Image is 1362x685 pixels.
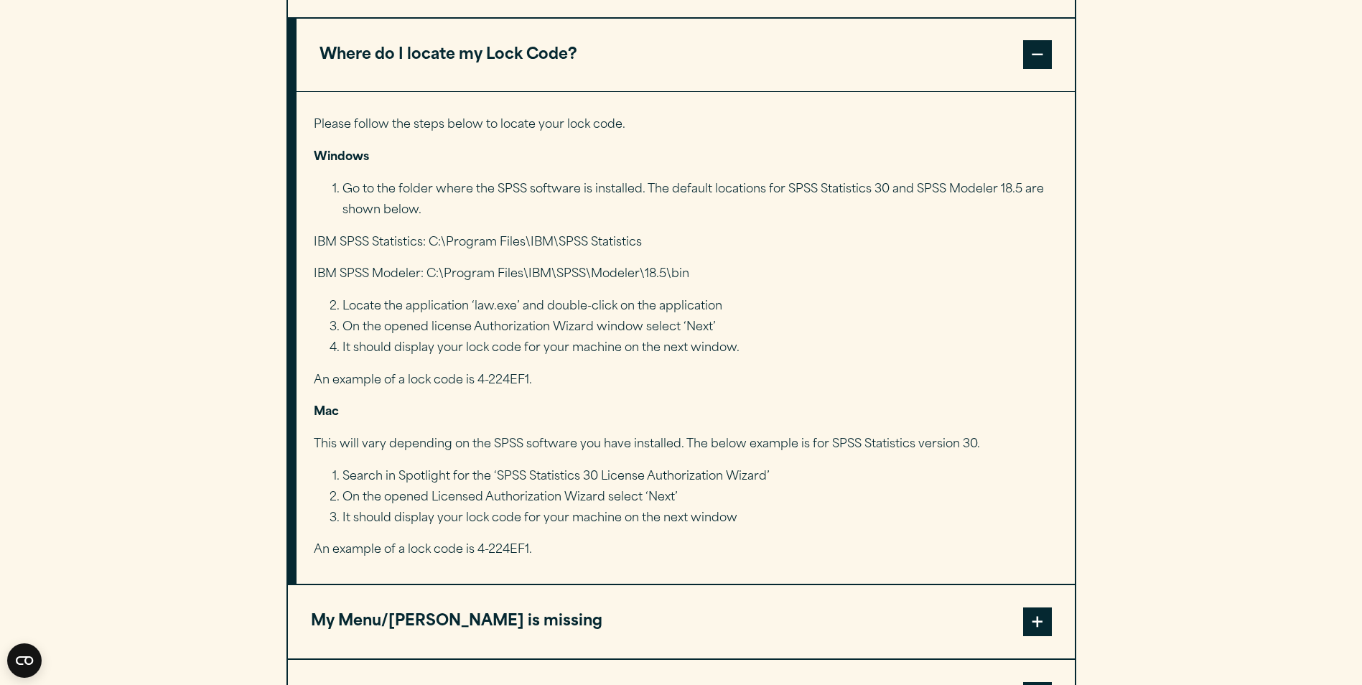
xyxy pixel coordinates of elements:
p: An example of a lock code is 4-224EF1. [314,540,1056,561]
li: It should display your lock code for your machine on the next window [342,508,1056,529]
button: Open CMP widget [7,643,42,678]
li: Search in Spotlight for the ‘SPSS Statistics 30 License Authorization Wizard’ [342,467,1056,488]
li: On the opened license Authorization Wizard window select ‘Next’ [342,317,1056,338]
li: Go to the folder where the SPSS software is installed. The default locations for SPSS Statistics ... [342,180,1056,221]
p: IBM SPSS Statistics: C:\Program Files\IBM\SPSS Statistics [314,233,1056,253]
li: Locate the application ‘law.exe’ and double-click on the application [342,297,1056,317]
strong: Windows [314,152,369,163]
strong: Mac [314,406,339,418]
button: Where do I locate my Lock Code? [297,19,1075,92]
li: It should display your lock code for your machine on the next window. [342,338,1056,359]
button: My Menu/[PERSON_NAME] is missing [288,585,1075,658]
div: Where do I locate my Lock Code? [297,91,1075,584]
p: Please follow the steps below to locate your lock code. [314,115,1056,136]
p: IBM SPSS Modeler: C:\Program Files\IBM\SPSS\Modeler 18.5\bin [314,264,1056,285]
li: On the opened Licensed Authorization Wizard select ‘Next’ [342,488,1056,508]
mark: \ [640,269,645,280]
p: An example of a lock code is 4-224EF1. [314,371,1056,391]
p: This will vary depending on the SPSS software you have installed. The below example is for SPSS S... [314,434,1056,455]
